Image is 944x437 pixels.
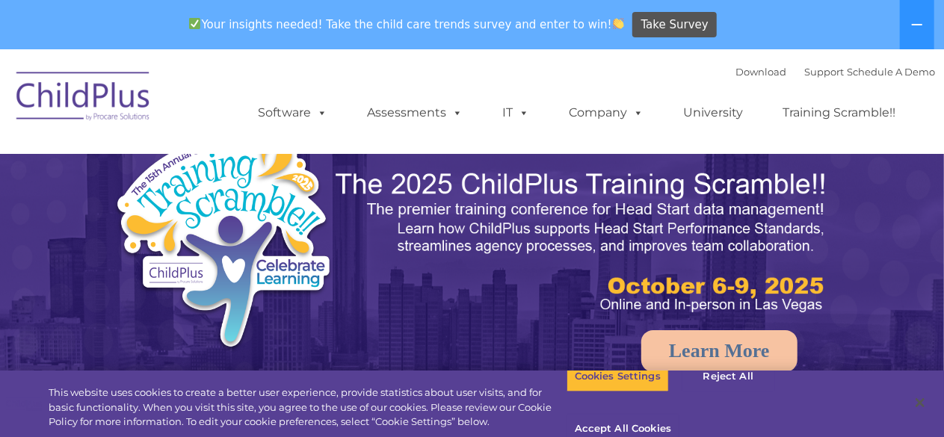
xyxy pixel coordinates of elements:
a: Software [244,98,343,128]
a: Learn More [641,330,798,372]
a: IT [488,98,545,128]
button: Close [904,386,937,419]
img: 👏 [613,18,624,29]
span: Phone number [208,160,271,171]
img: ✅ [189,18,200,29]
img: ChildPlus by Procare Solutions [9,61,158,136]
a: Training Scramble!! [768,98,911,128]
div: This website uses cookies to create a better user experience, provide statistics about user visit... [49,385,567,430]
font: | [736,66,936,78]
span: Last name [208,99,253,110]
button: Cookies Settings [567,361,669,392]
span: Take Survey [641,12,709,38]
a: Take Survey [632,12,717,38]
a: Schedule A Demo [848,66,936,78]
a: University [669,98,759,128]
a: Assessments [353,98,478,128]
a: Download [736,66,787,78]
button: Reject All [682,361,775,392]
a: Support [805,66,845,78]
a: Company [555,98,659,128]
span: Your insights needed! Take the child care trends survey and enter to win! [183,10,631,39]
